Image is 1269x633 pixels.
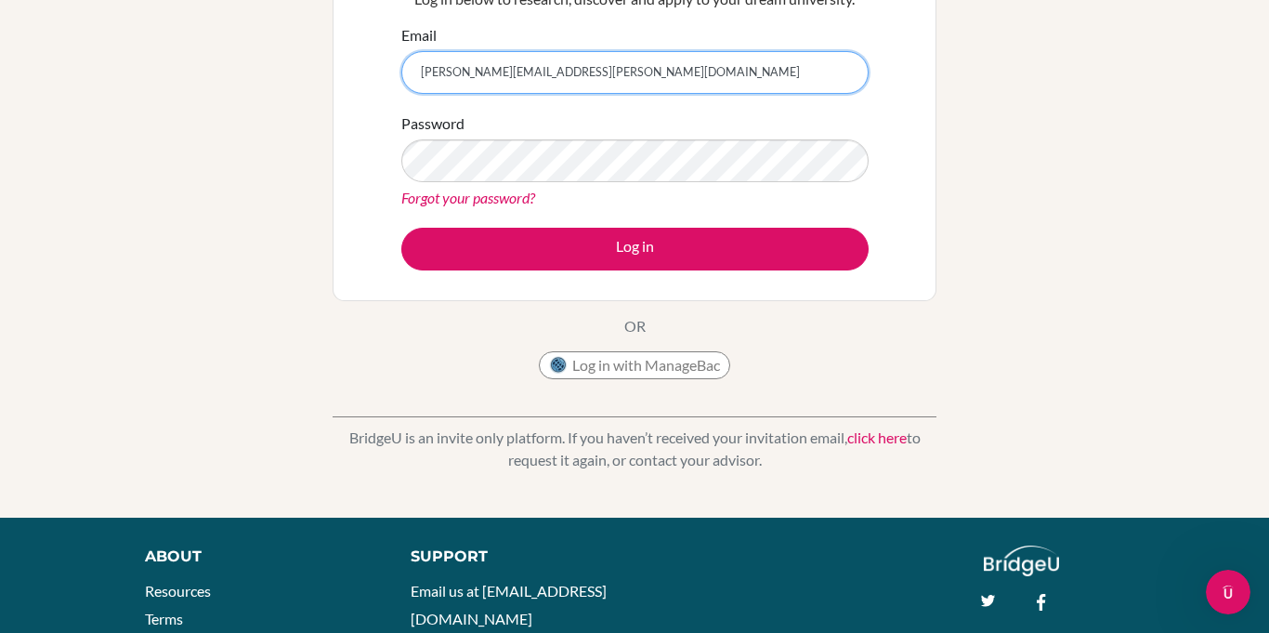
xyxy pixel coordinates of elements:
[401,24,437,46] label: Email
[145,610,183,627] a: Terms
[333,427,936,471] p: BridgeU is an invite only platform. If you haven’t received your invitation email, to request it ...
[145,582,211,600] a: Resources
[145,546,369,568] div: About
[411,582,607,627] a: Email us at [EMAIL_ADDRESS][DOMAIN_NAME]
[1206,570,1250,614] iframe: Intercom live chat
[401,228,869,270] button: Log in
[401,189,535,206] a: Forgot your password?
[411,546,616,568] div: Support
[984,546,1059,576] img: logo_white@2x-f4f0deed5e89b7ecb1c2cc34c3e3d731f90f0f143d5ea2071677605dd97b5244.png
[539,351,730,379] button: Log in with ManageBac
[847,429,907,446] a: click here
[401,112,464,135] label: Password
[624,315,646,337] p: OR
